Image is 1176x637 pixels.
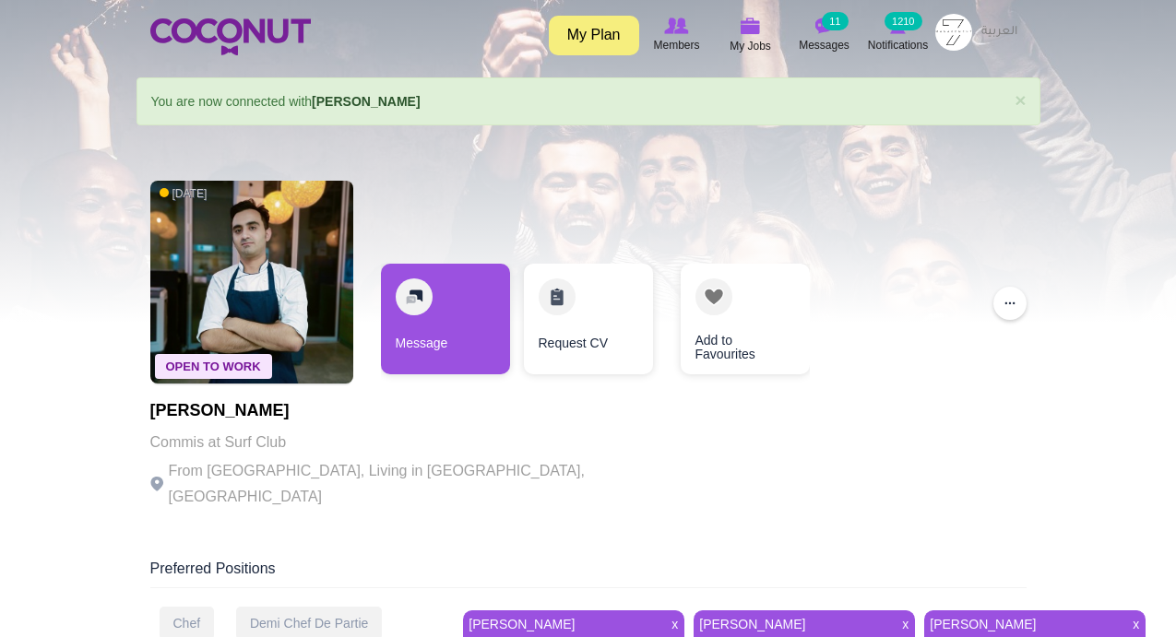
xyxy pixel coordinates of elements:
a: Message [381,264,510,374]
h1: [PERSON_NAME] [150,402,658,420]
a: Browse Members Members [640,14,714,56]
span: Open To Work [155,354,272,379]
small: 11 [822,12,848,30]
span: Messages [799,36,849,54]
div: 2 / 3 [524,264,653,383]
a: [PERSON_NAME] [312,94,420,109]
img: Browse Members [664,18,688,34]
img: My Jobs [741,18,761,34]
p: Commis at Surf Club [150,430,658,455]
small: 1210 [885,12,921,30]
button: ... [993,287,1027,320]
a: My Jobs My Jobs [714,14,788,57]
div: 3 / 3 [667,264,796,383]
a: [PERSON_NAME] [924,611,1122,637]
img: Home [150,18,311,55]
a: Add to Favourites [681,264,810,374]
span: My Jobs [730,37,771,55]
a: [PERSON_NAME] [694,611,891,637]
img: Messages [815,18,834,34]
p: From [GEOGRAPHIC_DATA], Living in [GEOGRAPHIC_DATA], [GEOGRAPHIC_DATA] [150,458,658,510]
span: Members [653,36,699,54]
a: My Plan [549,16,639,55]
a: Notifications Notifications 1210 [861,14,935,56]
span: x [896,611,915,637]
span: x [665,611,684,637]
div: Preferred Positions [150,559,1027,588]
a: [PERSON_NAME] [463,611,660,637]
a: Request CV [524,264,653,374]
a: Messages Messages 11 [788,14,861,56]
a: العربية [972,14,1027,51]
span: Notifications [868,36,928,54]
div: You are now connected with [137,77,1040,125]
div: 1 / 3 [381,264,510,383]
span: [DATE] [160,186,208,202]
a: × [1015,90,1026,110]
span: x [1126,611,1146,637]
